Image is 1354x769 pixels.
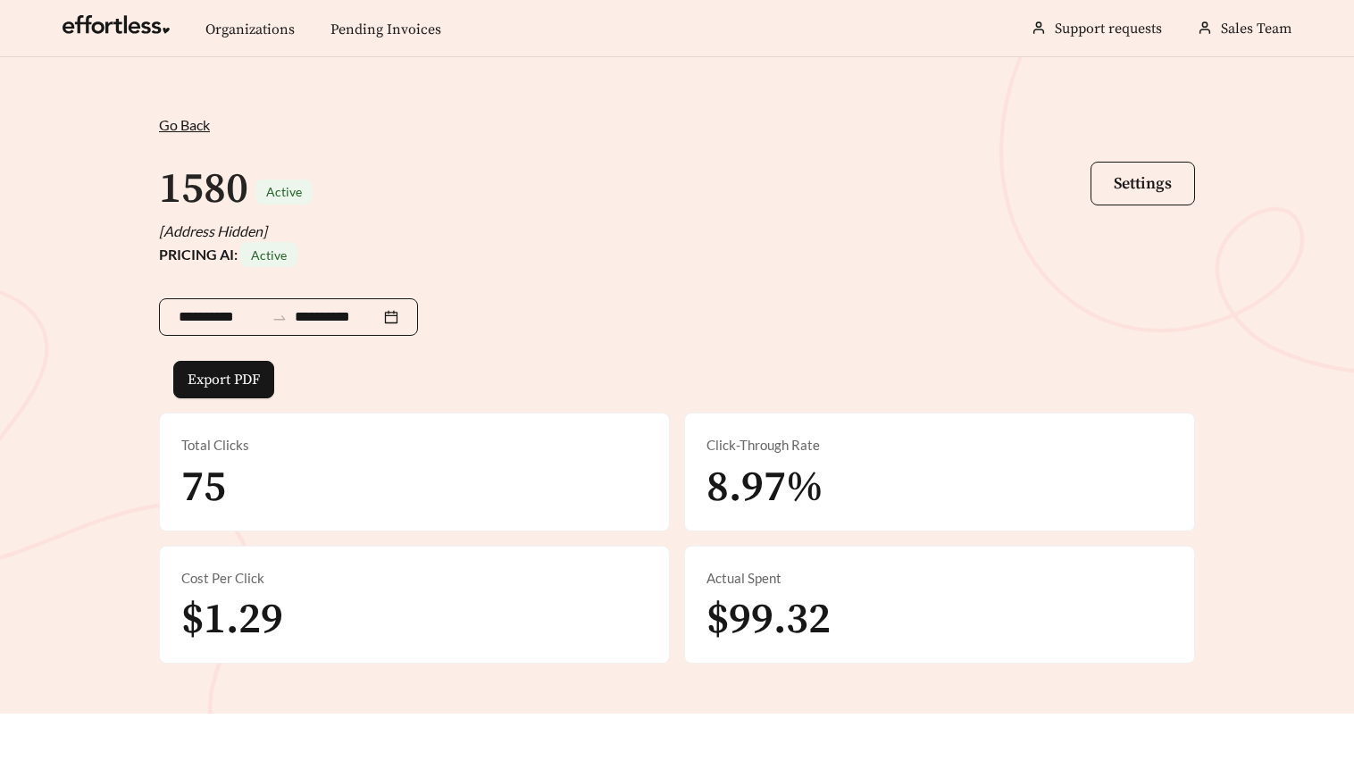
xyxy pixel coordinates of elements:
[1114,173,1172,194] span: Settings
[1091,162,1195,205] button: Settings
[181,593,283,647] span: $1.29
[159,116,210,133] span: Go Back
[159,163,248,216] h1: 1580
[159,246,297,263] strong: PRICING AI:
[181,568,648,589] div: Cost Per Click
[706,568,1173,589] div: Actual Spent
[1221,20,1291,38] span: Sales Team
[159,222,267,239] i: [Address Hidden]
[251,247,287,263] span: Active
[706,461,823,514] span: 8.97%
[188,369,260,390] span: Export PDF
[181,461,226,514] span: 75
[272,310,288,326] span: swap-right
[181,435,648,456] div: Total Clicks
[706,435,1173,456] div: Click-Through Rate
[1055,20,1162,38] a: Support requests
[173,361,274,398] button: Export PDF
[266,184,302,199] span: Active
[706,593,831,647] span: $99.32
[205,21,295,38] a: Organizations
[330,21,441,38] a: Pending Invoices
[272,309,288,325] span: to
